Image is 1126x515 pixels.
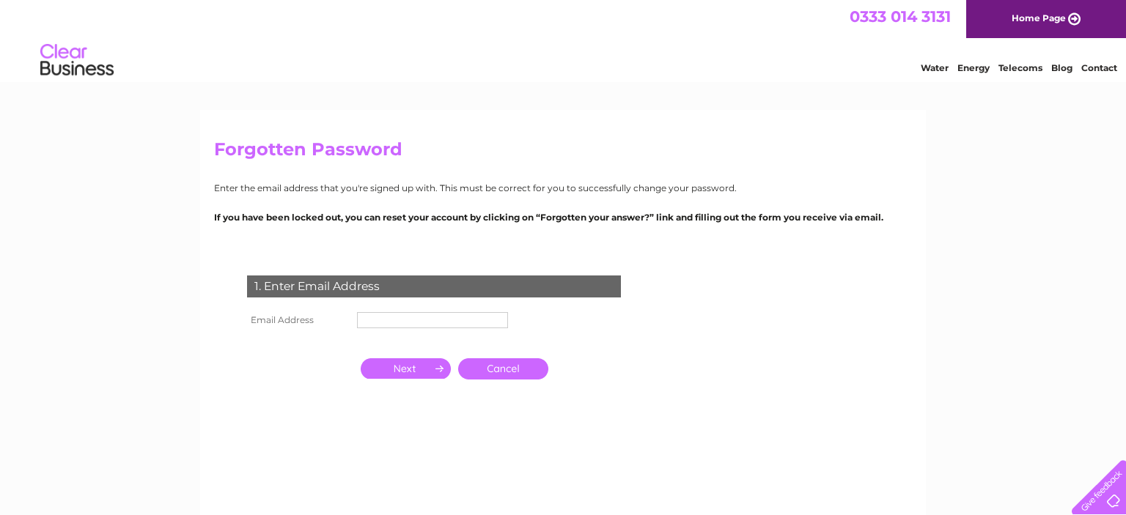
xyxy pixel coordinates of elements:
[1081,62,1117,73] a: Contact
[214,181,912,195] p: Enter the email address that you're signed up with. This must be correct for you to successfully ...
[921,62,949,73] a: Water
[40,38,114,83] img: logo.png
[1051,62,1072,73] a: Blog
[218,8,910,71] div: Clear Business is a trading name of Verastar Limited (registered in [GEOGRAPHIC_DATA] No. 3667643...
[998,62,1042,73] a: Telecoms
[214,210,912,224] p: If you have been locked out, you can reset your account by clicking on “Forgotten your answer?” l...
[243,308,353,332] th: Email Address
[214,139,912,167] h2: Forgotten Password
[458,358,548,379] a: Cancel
[850,7,951,26] a: 0333 014 3131
[957,62,990,73] a: Energy
[247,275,621,297] div: 1. Enter Email Address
